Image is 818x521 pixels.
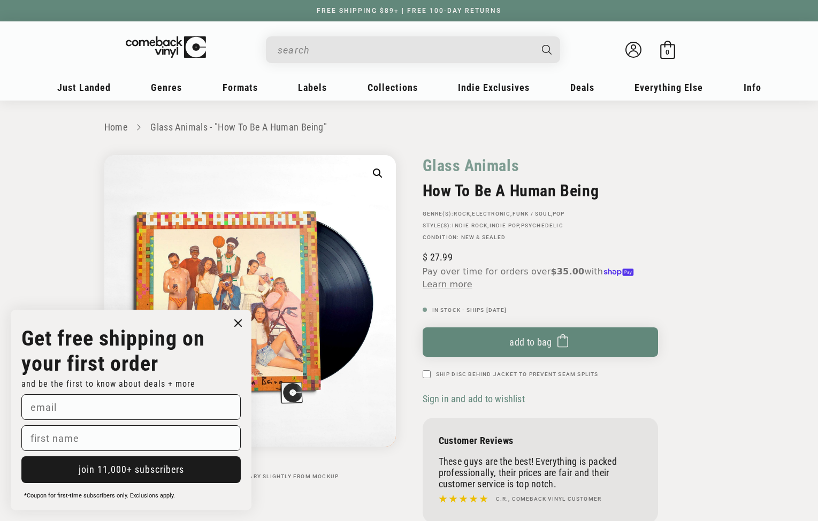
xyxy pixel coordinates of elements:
span: *Coupon for first-time subscribers only. Exclusions apply. [24,492,175,499]
span: Indie Exclusives [458,82,530,93]
h2: How To Be A Human Being [423,181,658,200]
span: Add to bag [509,336,552,348]
button: join 11,000+ subscribers [21,456,241,483]
a: Psychedelic [521,223,563,228]
a: Glass Animals [423,155,519,176]
div: Search [266,36,560,63]
media-gallery: Gallery Viewer [104,155,396,480]
span: Genres [151,82,182,93]
label: Ship Disc Behind Jacket To Prevent Seam Splits [436,370,599,378]
button: Sign in and add to wishlist [423,393,528,405]
nav: breadcrumbs [104,120,714,135]
p: These guys are the best! Everything is packed professionally, their prices are fair and their cus... [439,456,642,489]
span: Info [744,82,761,93]
input: When autocomplete results are available use up and down arrows to review and enter to select [278,39,531,61]
span: Everything Else [634,82,703,93]
p: In Stock - Ships [DATE] [423,307,658,313]
input: first name [21,425,241,451]
a: Indie Rock [452,223,487,228]
button: Search [532,36,561,63]
a: Indie Pop [490,223,519,228]
a: Pop [553,211,565,217]
a: Home [104,121,127,133]
a: Funk / Soul [513,211,551,217]
span: Collections [368,82,418,93]
span: 27.99 [423,251,453,263]
span: Formats [223,82,258,93]
p: STYLE(S): , , [423,223,658,229]
img: star5.svg [439,492,488,506]
a: Electronic [472,211,510,217]
span: Labels [298,82,327,93]
input: email [21,394,241,420]
button: Close dialog [230,315,246,331]
span: Sign in and add to wishlist [423,393,525,404]
span: 0 [666,48,669,56]
strong: Get free shipping on your first order [21,326,205,376]
span: and be the first to know about deals + more [21,379,195,389]
p: Condition: New & Sealed [423,234,658,241]
p: GENRE(S): , , , [423,211,658,217]
a: Rock [454,211,470,217]
h4: C.R., Comeback Vinyl customer [496,495,602,503]
a: Glass Animals - "How To Be A Human Being" [150,121,327,133]
span: Just Landed [57,82,111,93]
a: FREE SHIPPING $89+ | FREE 100-DAY RETURNS [306,7,512,14]
p: Customer Reviews [439,435,642,446]
span: $ [423,251,427,263]
button: Add to bag [423,327,658,357]
span: Deals [570,82,594,93]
